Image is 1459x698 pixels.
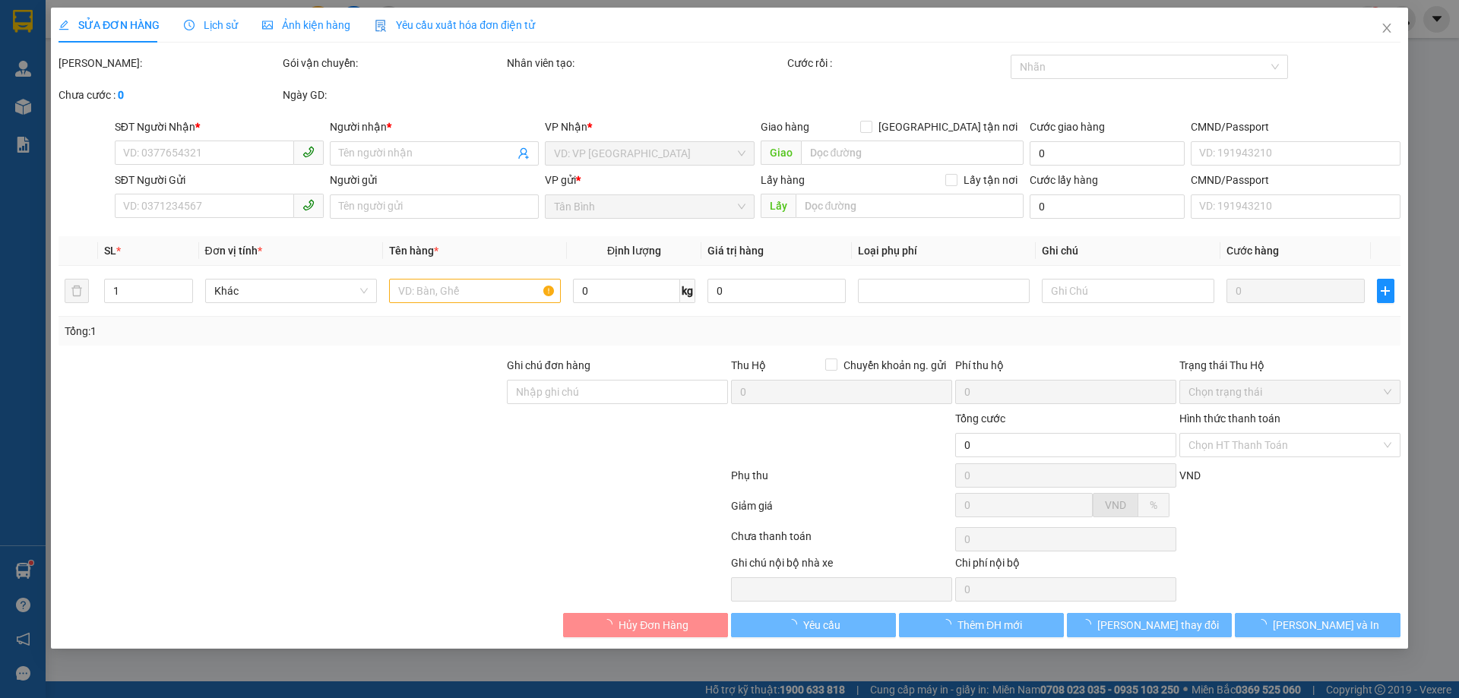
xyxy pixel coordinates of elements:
span: Tên hàng [389,245,438,257]
span: Đơn vị tính [205,245,262,257]
span: picture [262,20,273,30]
div: Giảm giá [729,497,954,524]
input: Dọc đường [796,194,1024,218]
span: Chọn trạng thái [1188,381,1391,403]
span: loading [602,619,619,630]
span: 16:20:37 [DATE] [69,57,248,84]
span: Gửi: [69,8,154,24]
div: Gói vận chuyển: [283,55,504,71]
span: plus [1378,285,1393,297]
div: SĐT Người Nhận [115,118,324,135]
div: CMND/Passport [1191,118,1400,135]
button: Hủy Đơn Hàng [563,613,728,637]
span: Cước hàng [1226,245,1279,257]
div: Ngày GD: [283,87,504,103]
span: kg [680,279,695,303]
span: Khác [214,280,368,302]
span: [GEOGRAPHIC_DATA] tận nơi [872,118,1024,135]
div: Chưa cước : [59,87,280,103]
span: clock-circle [184,20,195,30]
input: Dọc đường [801,141,1024,165]
span: loading [1256,619,1273,630]
span: [PERSON_NAME] thay đổi [1097,617,1219,633]
span: phone [302,199,315,211]
input: Cước giao hàng [1030,141,1185,166]
label: Hình thức thanh toán [1179,412,1280,425]
span: thuphuong.tienoanh - In: [69,57,248,84]
div: Cước rồi : [787,55,1008,71]
button: plus [1377,279,1394,303]
span: Lấy [761,194,796,218]
span: Tân Bình [97,8,154,24]
button: Close [1366,8,1408,50]
th: Ghi chú [1036,236,1220,266]
span: loading [786,619,803,630]
span: Chuyển khoản ng. gửi [837,357,952,374]
span: loading [1081,619,1097,630]
span: Decrease Value [176,291,192,302]
b: 0 [118,89,124,101]
div: Người nhận [330,118,539,135]
input: Cước lấy hàng [1030,194,1185,219]
span: TB1108250095 - [69,43,248,84]
span: VND [1105,499,1126,511]
span: Tân Bình [555,195,745,218]
div: Tổng: 1 [65,323,563,340]
span: Giá trị hàng [707,245,764,257]
span: edit [59,20,69,30]
button: Thêm ĐH mới [899,613,1064,637]
span: close [1381,22,1393,34]
span: loading [941,619,957,630]
button: [PERSON_NAME] và In [1236,613,1400,637]
span: Tổng cước [955,412,1005,425]
span: Hai Bà Trưng [8,93,227,175]
span: down [180,292,189,302]
button: Yêu cầu [731,613,896,637]
span: Yêu cầu [803,617,840,633]
span: [PERSON_NAME] và In [1273,617,1379,633]
div: Phí thu hộ [955,357,1176,380]
div: Chi phí nội bộ [955,554,1176,577]
img: icon [375,20,387,32]
input: 0 [1226,279,1365,303]
span: VP Nhận [546,121,588,133]
div: Phụ thu [729,467,954,494]
span: Thu Hộ [731,359,766,371]
span: Giao hàng [761,121,809,133]
span: VND [1179,469,1201,482]
input: VD: Bàn, Ghế [389,279,561,303]
div: Người gửi [330,172,539,188]
input: Ghi Chú [1043,279,1214,303]
span: Định lượng [607,245,661,257]
span: C Nghi - 0966584040 [69,27,185,40]
div: VP gửi [546,172,755,188]
span: up [180,282,189,291]
span: SỬA ĐƠN HÀNG [59,19,160,31]
th: Loại phụ phí [852,236,1036,266]
input: Ghi chú đơn hàng [507,380,728,404]
label: Ghi chú đơn hàng [507,359,590,371]
div: CMND/Passport [1191,172,1400,188]
span: Ảnh kiện hàng [262,19,350,31]
button: delete [65,279,89,303]
span: % [1150,499,1157,511]
span: Lấy hàng [761,174,805,186]
span: Yêu cầu xuất hóa đơn điện tử [375,19,535,31]
div: Trạng thái Thu Hộ [1179,357,1400,374]
span: SL [105,245,117,257]
div: Nhân viên tạo: [507,55,784,71]
div: Chưa thanh toán [729,528,954,554]
span: phone [302,146,315,158]
div: SĐT Người Gửi [115,172,324,188]
span: user-add [518,147,530,159]
span: Thêm ĐH mới [957,617,1022,633]
span: Hủy Đơn Hàng [619,617,688,633]
div: Ghi chú nội bộ nhà xe [731,554,952,577]
label: Cước giao hàng [1030,121,1105,133]
span: Lấy tận nơi [957,172,1024,188]
label: Cước lấy hàng [1030,174,1098,186]
span: Lịch sử [184,19,238,31]
strong: Nhận: [8,93,227,175]
span: Giao [761,141,801,165]
button: [PERSON_NAME] thay đổi [1067,613,1232,637]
